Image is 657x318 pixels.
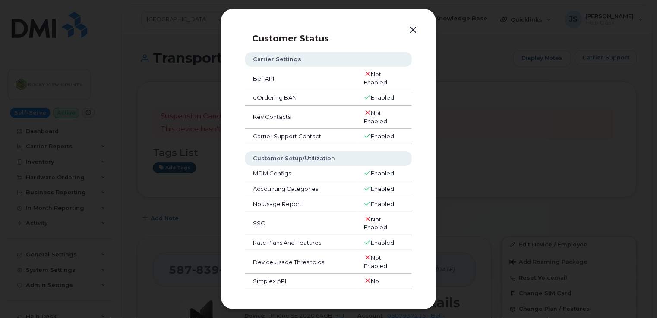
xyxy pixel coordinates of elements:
[619,281,651,312] iframe: Messenger Launcher
[245,67,356,90] td: Bell API
[245,212,356,235] td: SSO
[364,216,387,231] span: Not Enabled
[371,170,394,177] span: Enabled
[364,109,387,125] span: Not Enabled
[364,293,391,308] span: Not Activated
[245,250,356,274] td: Device Usage Thresholds
[245,129,356,144] td: Carrier Support Contact
[245,166,356,181] td: MDM Configs
[364,254,387,269] span: Not Enabled
[371,239,394,246] span: Enabled
[245,274,356,289] td: Simplex API
[245,181,356,197] td: Accounting Categories
[245,151,412,166] th: Customer Setup/Utilization
[245,106,356,129] td: Key Contacts
[245,52,412,67] th: Carrier Settings
[371,94,394,101] span: Enabled
[245,90,356,106] td: eOrdering BAN
[371,277,379,284] span: No
[364,71,387,86] span: Not Enabled
[245,235,356,251] td: Rate Plans And Features
[371,185,394,192] span: Enabled
[252,33,420,44] p: Customer Status
[371,200,394,207] span: Enabled
[371,133,394,140] span: Enabled
[245,196,356,212] td: No Usage Report
[245,289,356,312] td: Accounts Payable Contact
